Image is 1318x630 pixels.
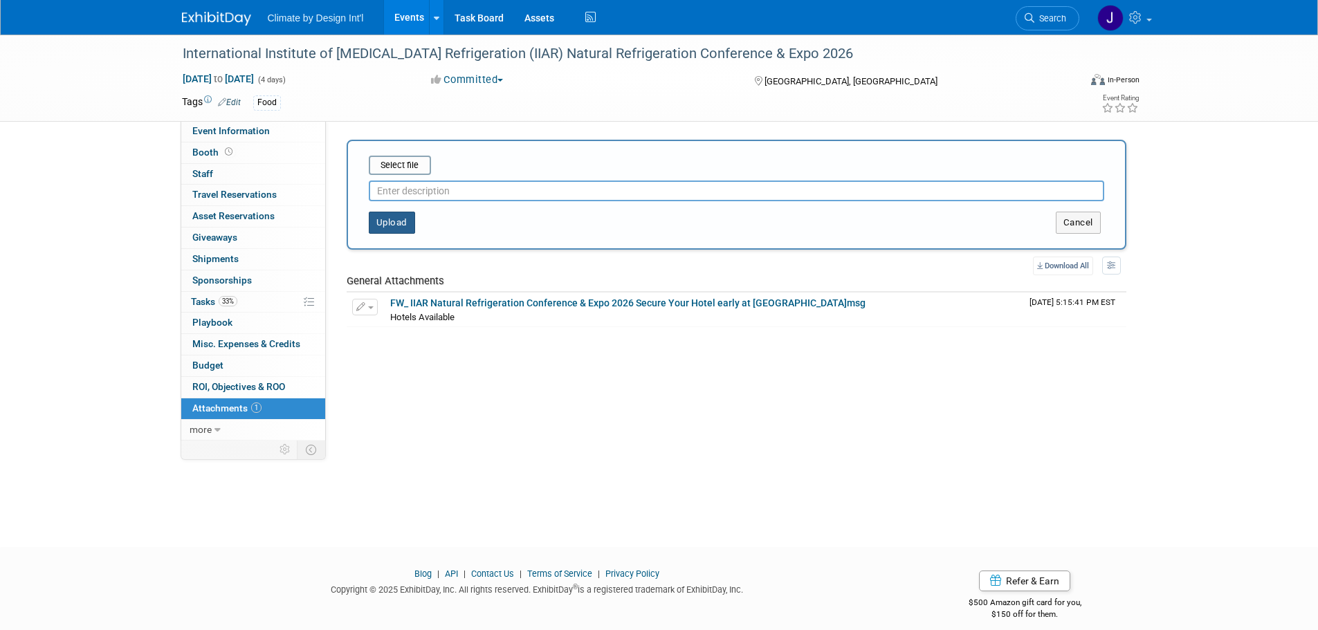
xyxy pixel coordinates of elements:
[1056,212,1101,234] button: Cancel
[1029,297,1115,307] span: Upload Timestamp
[182,95,241,111] td: Tags
[273,441,298,458] td: Personalize Event Tab Strip
[182,73,255,85] span: [DATE] [DATE]
[516,568,525,579] span: |
[192,317,232,328] span: Playbook
[181,249,325,270] a: Shipments
[181,142,325,163] a: Booth
[192,125,270,136] span: Event Information
[192,189,277,200] span: Travel Reservations
[471,568,514,579] a: Contact Us
[460,568,469,579] span: |
[192,275,252,286] span: Sponsorships
[979,571,1070,591] a: Refer & Earn
[913,588,1137,620] div: $500 Amazon gift card for you,
[1024,293,1126,327] td: Upload Timestamp
[297,441,325,458] td: Toggle Event Tabs
[181,185,325,205] a: Travel Reservations
[998,72,1140,93] div: Event Format
[1016,6,1079,30] a: Search
[218,98,241,107] a: Edit
[369,212,415,234] button: Upload
[178,41,1059,66] div: International Institute of [MEDICAL_DATA] Refrigeration (IIAR) Natural Refrigeration Conference &...
[1091,74,1105,85] img: Format-Inperson.png
[192,360,223,371] span: Budget
[605,568,659,579] a: Privacy Policy
[181,121,325,142] a: Event Information
[181,270,325,291] a: Sponsorships
[212,73,225,84] span: to
[181,334,325,355] a: Misc. Expenses & Credits
[192,338,300,349] span: Misc. Expenses & Credits
[1101,95,1139,102] div: Event Rating
[219,296,237,306] span: 33%
[181,164,325,185] a: Staff
[251,402,262,413] span: 1
[181,355,325,376] a: Budget
[181,206,325,227] a: Asset Reservations
[390,297,866,308] a: FW_ IIAR Natural Refrigeration Conference & Expo 2026 Secure Your Hotel early at [GEOGRAPHIC_DATA...
[765,76,937,86] span: [GEOGRAPHIC_DATA], [GEOGRAPHIC_DATA]
[192,402,262,414] span: Attachments
[181,228,325,248] a: Giveaways
[182,12,251,26] img: ExhibitDay
[414,568,432,579] a: Blog
[1097,5,1124,31] img: JoAnna Quade
[527,568,592,579] a: Terms of Service
[181,292,325,313] a: Tasks33%
[369,180,1104,201] input: Enter description
[181,420,325,441] a: more
[594,568,603,579] span: |
[347,275,444,287] span: General Attachments
[190,424,212,435] span: more
[181,398,325,419] a: Attachments1
[573,583,578,591] sup: ®
[1034,13,1066,24] span: Search
[192,168,213,179] span: Staff
[192,232,237,243] span: Giveaways
[253,95,281,110] div: Food
[182,580,893,596] div: Copyright © 2025 ExhibitDay, Inc. All rights reserved. ExhibitDay is a registered trademark of Ex...
[445,568,458,579] a: API
[192,253,239,264] span: Shipments
[1033,257,1093,275] a: Download All
[192,381,285,392] span: ROI, Objectives & ROO
[191,296,237,307] span: Tasks
[192,210,275,221] span: Asset Reservations
[268,12,364,24] span: Climate by Design Int'l
[913,609,1137,620] div: $150 off for them.
[192,147,235,158] span: Booth
[426,73,509,87] button: Committed
[1107,75,1139,85] div: In-Person
[181,313,325,333] a: Playbook
[222,147,235,157] span: Booth not reserved yet
[181,377,325,398] a: ROI, Objectives & ROO
[390,312,455,322] span: Hotels Available
[257,75,286,84] span: (4 days)
[434,568,443,579] span: |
